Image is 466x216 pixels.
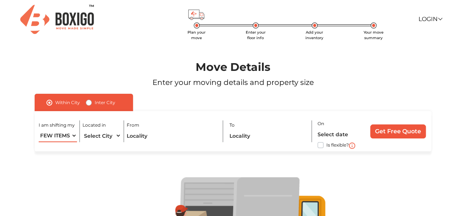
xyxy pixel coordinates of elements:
[318,128,363,141] input: Select date
[95,98,115,107] label: Inter City
[127,129,217,142] input: Locality
[188,30,206,40] span: Plan your move
[83,122,106,128] label: Located in
[55,98,80,107] label: Within City
[230,122,235,128] label: To
[246,30,266,40] span: Enter your floor info
[230,129,307,142] input: Locality
[326,141,349,148] label: Is flexible?
[127,122,139,128] label: From
[19,77,448,88] p: Enter your moving details and property size
[19,61,448,74] h1: Move Details
[318,120,324,127] label: On
[349,143,355,149] img: i
[418,16,442,23] a: Login
[39,122,75,128] label: I am shifting my
[370,124,426,138] input: Get Free Quote
[20,5,94,34] img: Boxigo
[305,30,323,40] span: Add your inventory
[364,30,383,40] span: Your move summary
